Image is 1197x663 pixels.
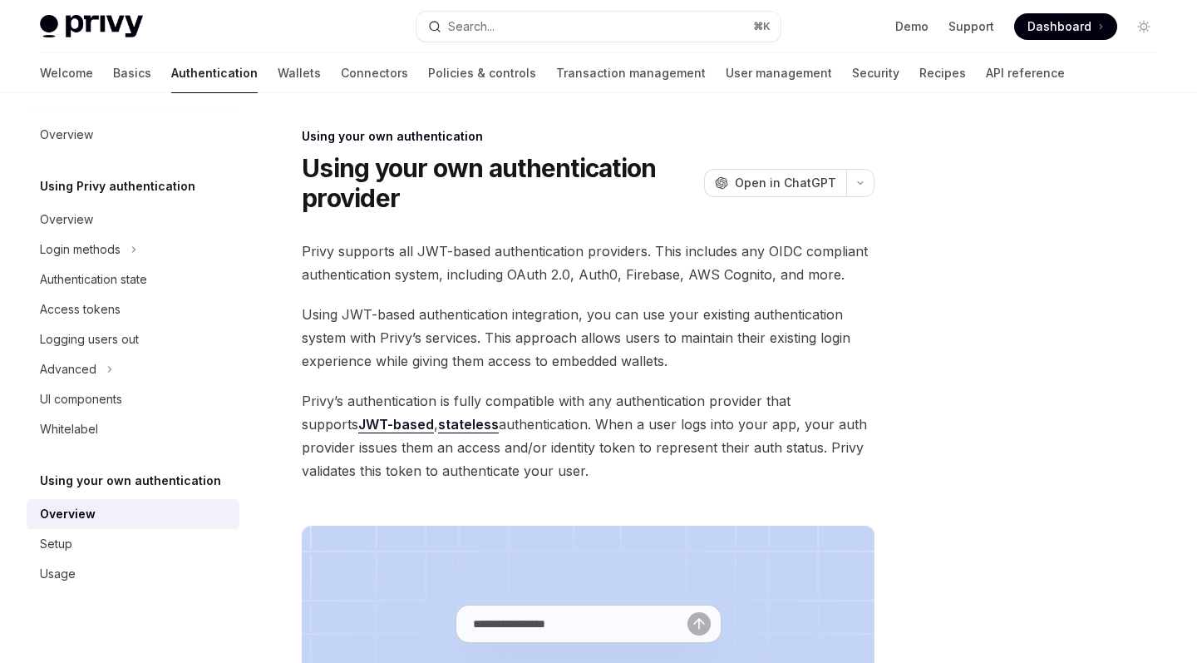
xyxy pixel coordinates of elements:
input: Ask a question... [473,606,687,642]
button: Open search [416,12,780,42]
span: Using JWT-based authentication integration, you can use your existing authentication system with ... [302,303,874,373]
a: Overview [27,499,239,529]
span: Privy’s authentication is fully compatible with any authentication provider that supports , authe... [302,389,874,482]
div: Overview [40,125,93,145]
div: Authentication state [40,270,147,289]
div: Login methods [40,240,121,260]
div: Access tokens [40,299,121,319]
button: Send message [687,612,711,636]
button: Open in ChatGPT [704,169,846,197]
span: Dashboard [1027,18,1091,35]
span: ⌘ K [753,20,771,33]
div: Whitelabel [40,419,98,439]
div: Search... [448,17,495,37]
div: Using your own authentication [302,128,874,145]
a: API reference [986,53,1065,93]
h5: Using your own authentication [40,471,221,491]
div: Setup [40,534,72,554]
a: Security [852,53,899,93]
a: Basics [113,53,151,93]
div: Logging users out [40,329,139,349]
span: Open in ChatGPT [735,175,836,191]
a: Access tokens [27,294,239,324]
div: UI components [40,389,122,409]
a: User management [726,53,832,93]
a: Support [948,18,994,35]
a: Connectors [341,53,408,93]
div: Usage [40,564,76,584]
button: Toggle dark mode [1130,13,1157,40]
a: Authentication state [27,265,239,294]
div: Overview [40,210,93,230]
button: Toggle Advanced section [27,354,239,384]
div: Advanced [40,359,96,379]
a: stateless [438,416,499,433]
a: Transaction management [556,53,706,93]
h1: Using your own authentication provider [302,153,697,213]
a: Demo [895,18,929,35]
a: Welcome [40,53,93,93]
a: Usage [27,559,239,589]
a: UI components [27,384,239,414]
button: Toggle Login methods section [27,235,239,265]
a: Overview [27,120,239,150]
a: Setup [27,529,239,559]
a: Logging users out [27,324,239,354]
a: Wallets [278,53,321,93]
h5: Using Privy authentication [40,176,195,196]
a: JWT-based [358,416,434,433]
a: Overview [27,205,239,235]
a: Whitelabel [27,414,239,444]
img: light logo [40,15,143,38]
div: Overview [40,504,96,524]
span: Privy supports all JWT-based authentication providers. This includes any OIDC compliant authentic... [302,240,874,286]
a: Policies & controls [428,53,536,93]
a: Authentication [171,53,258,93]
a: Dashboard [1014,13,1117,40]
a: Recipes [919,53,966,93]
